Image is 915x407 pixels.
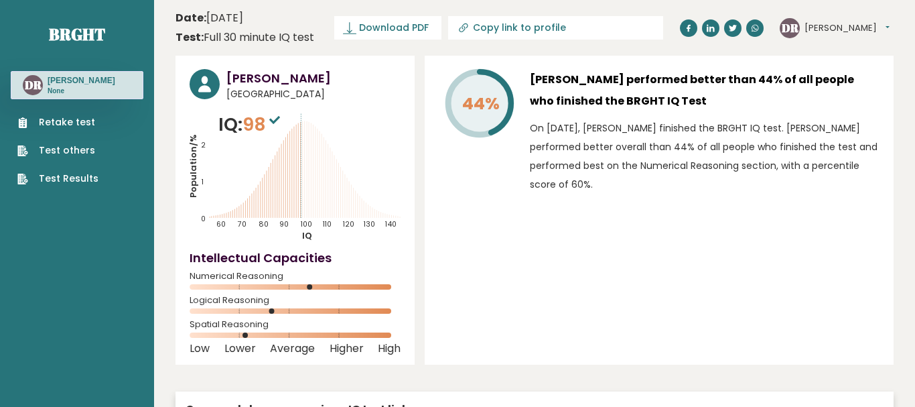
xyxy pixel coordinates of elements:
tspan: Population/% [187,134,200,198]
a: Test Results [17,172,98,186]
span: Spatial Reasoning [190,322,401,327]
a: Brght [49,23,105,45]
button: [PERSON_NAME] [804,21,890,35]
text: DR [782,19,799,35]
span: Higher [330,346,364,351]
h3: [PERSON_NAME] [226,69,401,87]
tspan: 80 [259,219,269,229]
tspan: 44% [462,92,500,115]
tspan: 60 [216,219,226,229]
span: Download PDF [359,21,429,35]
span: Average [270,346,315,351]
text: DR [25,77,42,93]
p: None [48,86,115,96]
tspan: 140 [384,219,397,229]
span: [GEOGRAPHIC_DATA] [226,87,401,101]
div: Full 30 minute IQ test [175,30,314,46]
tspan: 70 [237,219,247,229]
b: Test: [175,30,204,45]
tspan: 130 [363,219,375,229]
tspan: IQ [303,229,313,242]
h3: [PERSON_NAME] [48,75,115,86]
p: IQ: [218,111,283,138]
h4: Intellectual Capacities [190,249,401,267]
span: Low [190,346,210,351]
b: Date: [175,10,206,25]
tspan: 120 [342,219,354,229]
span: 98 [242,112,283,137]
tspan: 0 [201,214,206,224]
tspan: 2 [201,141,206,151]
time: [DATE] [175,10,243,26]
tspan: 110 [322,219,332,229]
tspan: 100 [300,219,312,229]
tspan: 1 [201,177,204,187]
p: On [DATE], [PERSON_NAME] finished the BRGHT IQ test. [PERSON_NAME] performed better overall than ... [530,119,879,194]
tspan: 90 [279,219,289,229]
span: High [378,346,401,351]
a: Retake test [17,115,98,129]
span: Logical Reasoning [190,298,401,303]
h3: [PERSON_NAME] performed better than 44% of all people who finished the BRGHT IQ Test [530,69,879,112]
a: Download PDF [334,16,441,40]
a: Test others [17,143,98,158]
span: Numerical Reasoning [190,274,401,279]
span: Lower [224,346,256,351]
